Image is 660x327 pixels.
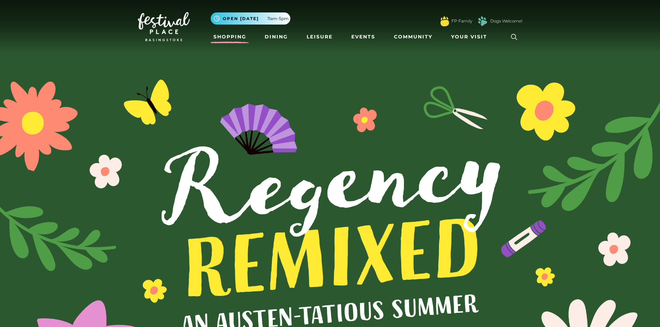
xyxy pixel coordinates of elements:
[451,33,487,40] span: Your Visit
[262,30,291,43] a: Dining
[267,16,289,22] span: 11am-5pm
[451,18,472,24] a: FP Family
[391,30,435,43] a: Community
[138,12,190,41] img: Festival Place Logo
[211,12,290,25] button: Open [DATE] 11am-5pm
[448,30,493,43] a: Your Visit
[211,30,249,43] a: Shopping
[223,16,259,22] span: Open [DATE]
[304,30,335,43] a: Leisure
[349,30,378,43] a: Events
[490,18,522,24] a: Dogs Welcome!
